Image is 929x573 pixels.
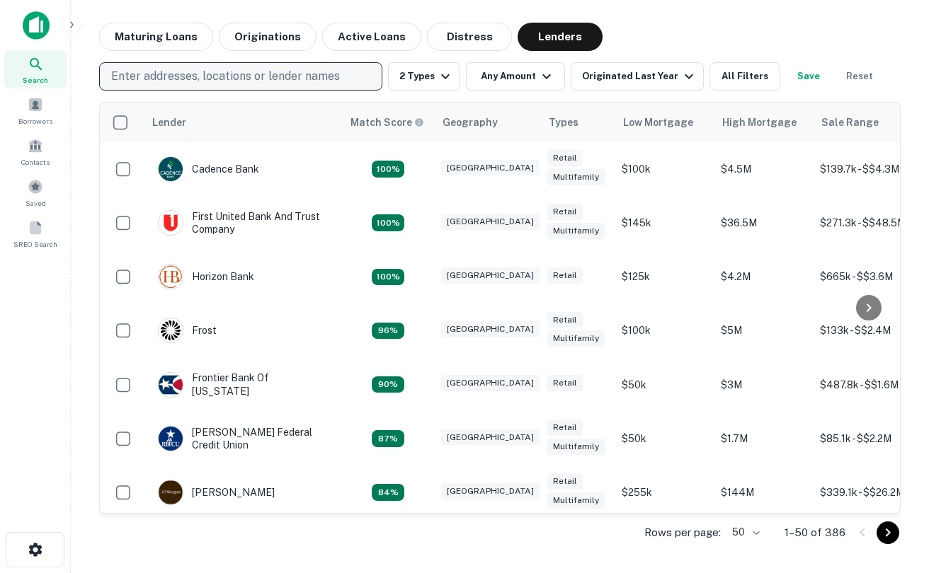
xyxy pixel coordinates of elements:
div: [GEOGRAPHIC_DATA] [441,214,540,230]
td: $50k [615,412,714,465]
th: Capitalize uses an advanced AI algorithm to match your search with the best lender. The match sco... [342,103,434,142]
div: Types [549,114,579,131]
td: $36.5M [714,196,813,250]
button: Save your search to get updates of matches that match your search criteria. [786,62,831,91]
a: Borrowers [4,91,67,129]
span: Borrowers [18,115,52,127]
iframe: Chat Widget [858,460,929,528]
button: 2 Types [388,62,460,91]
div: [GEOGRAPHIC_DATA] [441,321,540,337]
p: 1–50 of 386 [785,524,845,541]
td: $100k [615,303,714,357]
th: High Mortgage [714,103,813,142]
img: picture [159,318,183,342]
img: picture [159,265,183,289]
div: Matching Properties: 30, hasApolloMatch: undefined [372,376,404,393]
div: First United Bank And Trust Company [158,210,328,236]
button: Maturing Loans [99,23,213,51]
button: All Filters [709,62,780,91]
td: $144M [714,465,813,519]
div: Multifamily [547,492,605,509]
button: Active Loans [322,23,421,51]
div: Matching Properties: 28, hasApolloMatch: undefined [372,484,404,501]
a: Contacts [4,132,67,170]
div: Multifamily [547,330,605,347]
button: Lenders [518,23,603,51]
button: Enter addresses, locations or lender names [99,62,382,91]
img: picture [159,427,183,451]
a: SREO Search [4,214,67,253]
img: capitalize-icon.png [23,11,50,40]
td: $100k [615,142,714,196]
span: Search [23,74,48,86]
div: [GEOGRAPHIC_DATA] [441,375,540,391]
div: Matching Properties: 29, hasApolloMatch: undefined [372,430,404,447]
td: $255k [615,465,714,519]
img: picture [159,157,183,181]
button: Any Amount [466,62,565,91]
a: Saved [4,173,67,212]
div: Retail [547,267,583,284]
div: Frost [158,318,217,343]
span: Saved [25,197,46,209]
div: Retail [547,419,583,436]
div: Matching Properties: 42, hasApolloMatch: undefined [372,214,404,231]
div: Matching Properties: 46, hasApolloMatch: undefined [372,269,404,286]
div: Horizon Bank [158,264,254,289]
div: Frontier Bank Of [US_STATE] [158,371,328,397]
div: Sale Range [821,114,879,131]
img: picture [159,373,183,397]
div: Retail [547,150,583,166]
td: $5M [714,303,813,357]
td: $1.7M [714,412,813,465]
div: Originated Last Year [582,68,697,85]
td: $50k [615,357,714,411]
div: [PERSON_NAME] Federal Credit Union [158,426,328,451]
th: Lender [144,103,342,142]
p: Enter addresses, locations or lender names [111,68,340,85]
td: $3M [714,357,813,411]
th: Low Mortgage [615,103,714,142]
td: $125k [615,250,714,303]
div: Retail [547,375,583,391]
button: Originations [219,23,317,51]
span: Contacts [21,156,50,168]
img: picture [159,211,183,235]
div: Matching Properties: 32, hasApolloMatch: undefined [372,323,404,340]
button: Originated Last Year [571,62,704,91]
div: Retail [547,204,583,220]
div: Cadence Bank [158,156,259,182]
div: High Mortgage [722,114,797,131]
th: Types [540,103,615,142]
div: [GEOGRAPHIC_DATA] [441,483,540,499]
div: Retail [547,473,583,490]
div: Low Mortgage [623,114,693,131]
div: Capitalize uses an advanced AI algorithm to match your search with the best lender. The match sco... [350,115,424,130]
div: Lender [152,114,186,131]
p: Rows per page: [644,524,721,541]
span: SREO Search [13,238,57,250]
div: Retail [547,312,583,328]
td: $4.5M [714,142,813,196]
a: Search [4,50,67,88]
button: Distress [427,23,512,51]
div: Multifamily [547,223,605,239]
div: Multifamily [547,169,605,185]
div: 50 [726,522,762,543]
td: $4.2M [714,250,813,303]
div: Geography [443,114,498,131]
button: Go to next page [877,521,899,544]
th: Geography [434,103,540,142]
img: picture [159,480,183,504]
div: [GEOGRAPHIC_DATA] [441,160,540,176]
div: [GEOGRAPHIC_DATA] [441,429,540,446]
div: [GEOGRAPHIC_DATA] [441,267,540,284]
div: [PERSON_NAME] [158,480,275,505]
div: Multifamily [547,439,605,455]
